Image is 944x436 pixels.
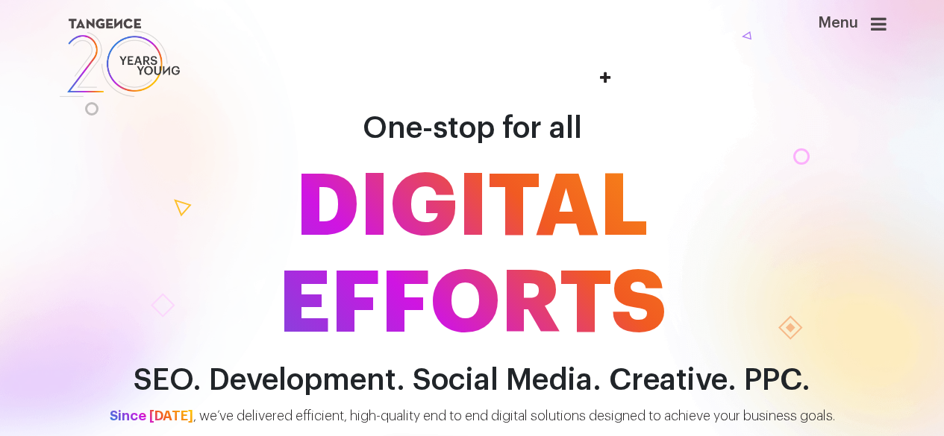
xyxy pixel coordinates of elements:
span: DIGITAL EFFORTS [47,159,898,353]
p: , we’ve delivered efficient, high-quality end to end digital solutions designed to achieve your b... [74,406,871,426]
span: Since [DATE] [110,409,193,423]
span: One-stop for all [363,113,582,143]
img: logo SVG [58,15,182,101]
h2: SEO. Development. Social Media. Creative. PPC. [47,364,898,397]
